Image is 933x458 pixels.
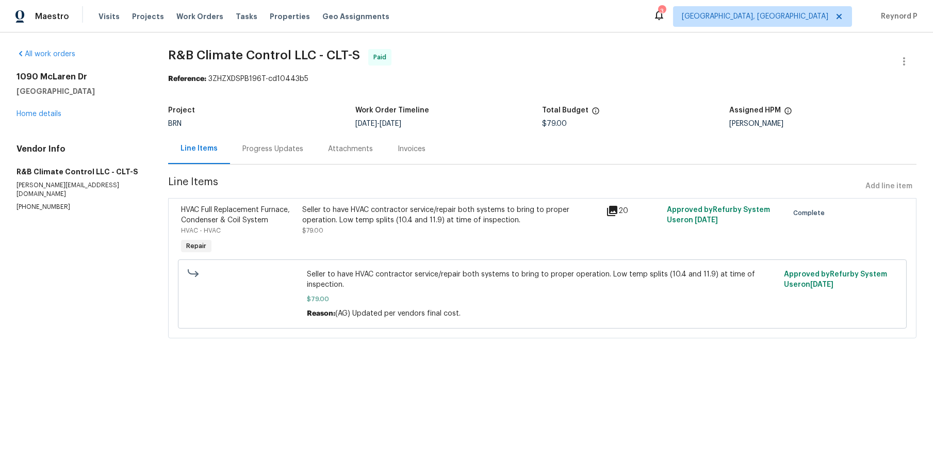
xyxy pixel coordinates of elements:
span: HVAC - HVAC [181,227,221,234]
span: Approved by Refurby System User on [784,271,887,288]
h4: Vendor Info [17,144,143,154]
span: Reason: [307,310,335,317]
span: The total cost of line items that have been proposed by Opendoor. This sum includes line items th... [592,107,600,120]
b: Reference: [168,75,206,83]
h5: Project [168,107,195,114]
span: Maestro [35,11,69,22]
h5: Work Order Timeline [355,107,429,114]
h5: Total Budget [542,107,588,114]
p: [PHONE_NUMBER] [17,203,143,211]
span: [DATE] [380,120,401,127]
span: [GEOGRAPHIC_DATA], [GEOGRAPHIC_DATA] [682,11,828,22]
h5: Assigned HPM [729,107,781,114]
span: (AG) Updated per vendors final cost. [335,310,461,317]
span: [DATE] [355,120,377,127]
div: Line Items [181,143,218,154]
div: Attachments [328,144,373,154]
span: $79.00 [542,120,567,127]
span: R&B Climate Control LLC - CLT-S [168,49,360,61]
span: BRN [168,120,182,127]
span: Work Orders [176,11,223,22]
span: [DATE] [810,281,833,288]
div: [PERSON_NAME] [729,120,916,127]
span: $79.00 [302,227,323,234]
span: Line Items [168,177,861,196]
span: Paid [373,52,390,62]
span: $79.00 [307,294,778,304]
a: All work orders [17,51,75,58]
span: HVAC Full Replacement Furnace, Condenser & Coil System [181,206,290,224]
div: 3 [658,6,665,17]
h5: [GEOGRAPHIC_DATA] [17,86,143,96]
div: 20 [606,205,661,217]
span: Approved by Refurby System User on [667,206,770,224]
div: Seller to have HVAC contractor service/repair both systems to bring to proper operation. Low temp... [302,205,600,225]
div: 3ZHZXDSPB196T-cd10443b5 [168,74,916,84]
span: Reynord P [877,11,918,22]
div: Progress Updates [242,144,303,154]
span: Projects [132,11,164,22]
span: The hpm assigned to this work order. [784,107,792,120]
span: Tasks [236,13,257,20]
span: Seller to have HVAC contractor service/repair both systems to bring to proper operation. Low temp... [307,269,778,290]
span: Repair [182,241,210,251]
span: Complete [793,208,829,218]
h2: 1090 McLaren Dr [17,72,143,82]
span: Geo Assignments [322,11,389,22]
span: Visits [99,11,120,22]
div: Invoices [398,144,425,154]
p: [PERSON_NAME][EMAIL_ADDRESS][DOMAIN_NAME] [17,181,143,199]
span: Properties [270,11,310,22]
h5: R&B Climate Control LLC - CLT-S [17,167,143,177]
a: Home details [17,110,61,118]
span: [DATE] [695,217,718,224]
span: - [355,120,401,127]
